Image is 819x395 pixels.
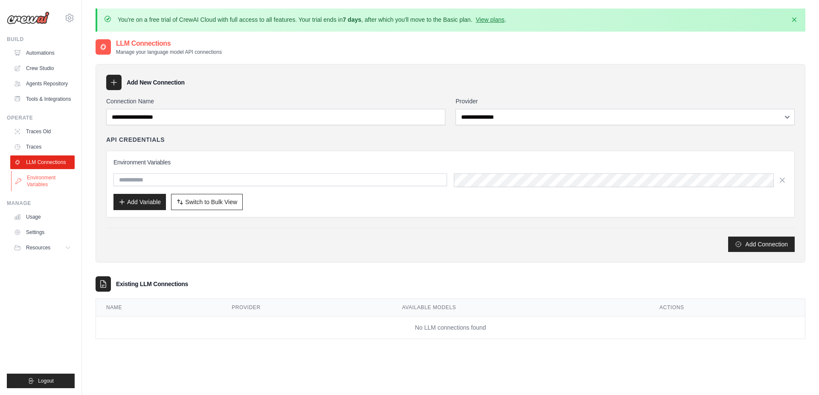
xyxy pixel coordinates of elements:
a: Traces Old [10,125,75,138]
div: Operate [7,114,75,121]
label: Connection Name [106,97,445,105]
a: Usage [10,210,75,224]
h2: LLM Connections [116,38,222,49]
span: Logout [38,377,54,384]
th: Actions [649,299,805,316]
p: Manage your language model API connections [116,49,222,56]
a: LLM Connections [10,155,75,169]
a: Agents Repository [10,77,75,91]
div: Manage [7,200,75,207]
a: Environment Variables [11,171,76,191]
strong: 7 days [343,16,361,23]
a: Traces [10,140,75,154]
button: Add Variable [113,194,166,210]
p: You're on a free trial of CrewAI Cloud with full access to all features. Your trial ends in , aft... [118,15,506,24]
a: Crew Studio [10,61,75,75]
h4: API Credentials [106,135,165,144]
button: Logout [7,374,75,388]
span: Resources [26,244,50,251]
a: View plans [476,16,504,23]
button: Resources [10,241,75,255]
label: Provider [456,97,795,105]
button: Add Connection [728,237,795,252]
a: Tools & Integrations [10,92,75,106]
td: No LLM connections found [96,316,805,339]
h3: Existing LLM Connections [116,280,188,288]
h3: Environment Variables [113,158,787,167]
h3: Add New Connection [127,78,185,87]
div: Build [7,36,75,43]
th: Name [96,299,221,316]
img: Logo [7,12,49,24]
span: Switch to Bulk View [185,198,237,206]
button: Switch to Bulk View [171,194,243,210]
a: Automations [10,46,75,60]
th: Provider [221,299,392,316]
th: Available Models [392,299,649,316]
a: Settings [10,225,75,239]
